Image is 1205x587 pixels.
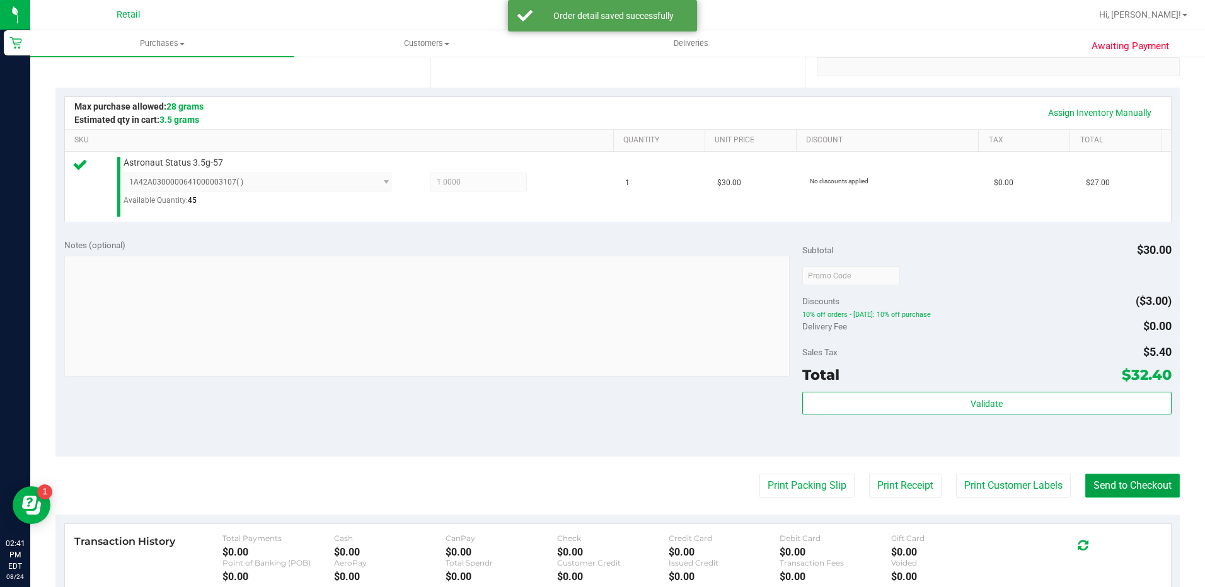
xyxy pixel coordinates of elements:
button: Validate [802,392,1172,414]
span: Subtotal [802,245,833,255]
span: 28 grams [166,101,204,111]
inline-svg: Retail [9,37,22,49]
div: Debit Card [780,533,891,543]
div: Transaction Fees [780,558,891,567]
div: $0.00 [669,546,780,558]
a: Assign Inventory Manually [1040,102,1160,123]
div: Issued Credit [669,558,780,567]
span: 3.5 grams [159,115,199,125]
button: Print Customer Labels [956,474,1071,498]
span: $0.00 [1143,319,1172,333]
span: Delivery Fee [802,321,847,331]
div: $0.00 [891,571,1003,583]
span: 10% off orders - [DATE]: 10% off purchase [802,311,1172,319]
a: Discount [806,135,974,145]
a: Quantity [623,135,700,145]
span: $5.40 [1143,345,1172,358]
button: Send to Checkout [1085,474,1180,498]
button: Print Receipt [869,474,942,498]
span: $30.00 [717,177,741,189]
a: Customers [294,30,558,57]
a: Tax [989,135,1065,145]
div: Total Payments [222,533,334,543]
p: 08/24 [6,572,25,581]
span: $0.00 [994,177,1013,189]
div: Order detail saved successfully [539,9,688,22]
span: Notes (optional) [64,240,125,250]
a: Deliveries [559,30,823,57]
div: Credit Card [669,533,780,543]
span: $30.00 [1137,243,1172,256]
div: $0.00 [780,571,891,583]
div: AeroPay [334,558,446,567]
span: Retail [117,9,141,20]
div: $0.00 [446,571,557,583]
span: Astronaut Status 3.5g-57 [124,157,223,169]
a: Unit Price [715,135,791,145]
div: $0.00 [334,546,446,558]
div: $0.00 [891,546,1003,558]
a: Total [1080,135,1156,145]
div: Cash [334,533,446,543]
div: Voided [891,558,1003,567]
span: Discounts [802,290,839,312]
iframe: Resource center unread badge [37,484,52,499]
span: Hi, [PERSON_NAME]! [1099,9,1181,20]
button: Print Packing Slip [759,474,855,498]
span: Sales Tax [802,347,838,357]
div: $0.00 [334,571,446,583]
span: $27.00 [1086,177,1110,189]
div: $0.00 [222,571,334,583]
div: Point of Banking (POB) [222,558,334,567]
span: Total [802,366,839,384]
a: SKU [74,135,608,145]
span: Awaiting Payment [1092,39,1169,54]
span: $32.40 [1122,366,1172,384]
a: Purchases [30,30,294,57]
span: ($3.00) [1136,294,1172,307]
span: Validate [971,399,1003,409]
div: $0.00 [557,571,669,583]
iframe: Resource center [13,486,50,524]
span: 1 [625,177,630,189]
div: Available Quantity: [124,191,406,216]
span: Estimated qty in cart: [74,115,199,125]
input: Promo Code [802,266,900,285]
div: $0.00 [557,546,669,558]
div: CanPay [446,533,557,543]
div: $0.00 [669,571,780,583]
div: $0.00 [446,546,557,558]
span: No discounts applied [810,178,868,185]
p: 02:41 PM EDT [6,538,25,572]
span: Purchases [30,38,294,49]
div: Customer Credit [557,558,669,567]
span: 45 [188,196,197,205]
span: Max purchase allowed: [74,101,204,111]
span: Customers [295,38,558,49]
span: Deliveries [657,38,725,49]
div: Gift Card [891,533,1003,543]
div: Check [557,533,669,543]
div: $0.00 [780,546,891,558]
div: $0.00 [222,546,334,558]
div: Total Spendr [446,558,557,567]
